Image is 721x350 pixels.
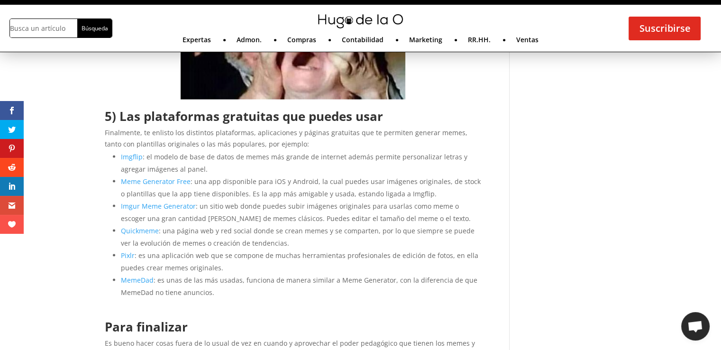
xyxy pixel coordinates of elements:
a: Expertas [183,37,211,47]
a: mini-hugo-de-la-o-logo [318,21,402,30]
li: : un sitio web donde puedes subir imágenes originales para usarlas como meme o escoger una gran c... [121,200,482,224]
div: Chat abierto [681,312,710,341]
a: Suscribirse [629,17,701,40]
a: Imgur Meme Generator [121,201,196,210]
li: : es unas de las más usadas, funciona de manera similar a Meme Generator, con la diferencia de qu... [121,274,482,298]
strong: Para finalizar [105,318,188,335]
li: : el modelo de base de datos de memes más grande de internet además permite personalizar letras y... [121,150,482,175]
a: MemeDad [121,275,154,284]
a: Ventas [516,37,538,47]
p: Finalmente, te enlisto los distintos plataformas, aplicaciones y páginas gratuitas que te permite... [105,127,482,149]
a: Imgflip [121,152,143,161]
strong: 5) Las plataformas gratuitas que puedes usar [105,107,383,124]
img: mini-hugo-de-la-o-logo [318,14,402,28]
a: Quickmeme [121,226,159,235]
li: : es una aplicación web que se compone de muchas herramientas profesionales de edición de fotos, ... [121,249,482,274]
input: Búsqueda [77,19,112,37]
input: Busca un artículo [10,19,77,37]
a: RR.HH. [468,37,491,47]
a: Contabilidad [342,37,383,47]
a: Admon. [237,37,262,47]
a: Compras [287,37,316,47]
li: : una página web y red social donde se crean memes y se comparten, por lo que siempre se puede ve... [121,224,482,249]
a: Marketing [409,37,442,47]
a: Meme Generator Free [121,176,191,185]
li: : una app disponible para iOS y Android, la cual puedes usar imágenes originales, de stock o plan... [121,175,482,200]
a: Pixlr [121,250,135,259]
